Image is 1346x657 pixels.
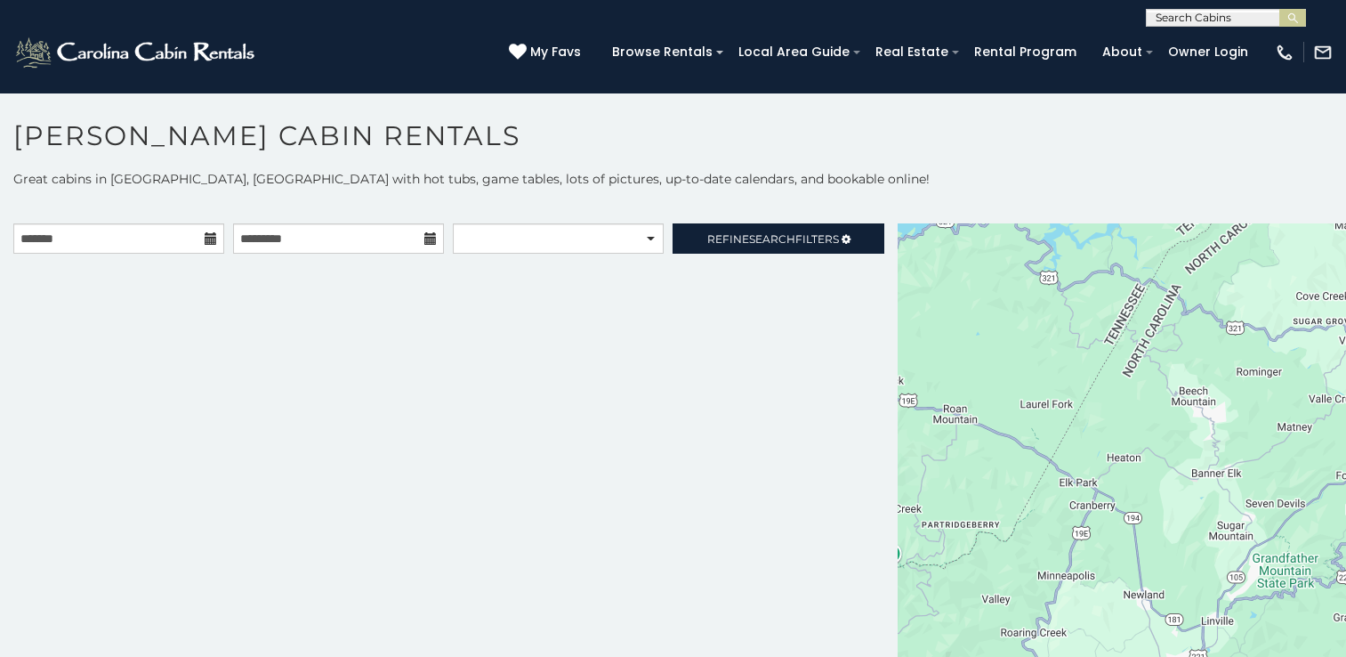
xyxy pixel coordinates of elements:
[509,43,585,62] a: My Favs
[1159,38,1257,66] a: Owner Login
[866,38,957,66] a: Real Estate
[13,35,260,70] img: White-1-2.png
[673,223,883,254] a: RefineSearchFilters
[1093,38,1151,66] a: About
[603,38,721,66] a: Browse Rentals
[707,232,839,246] span: Refine Filters
[965,38,1085,66] a: Rental Program
[530,43,581,61] span: My Favs
[1313,43,1333,62] img: mail-regular-white.png
[729,38,858,66] a: Local Area Guide
[749,232,795,246] span: Search
[1275,43,1294,62] img: phone-regular-white.png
